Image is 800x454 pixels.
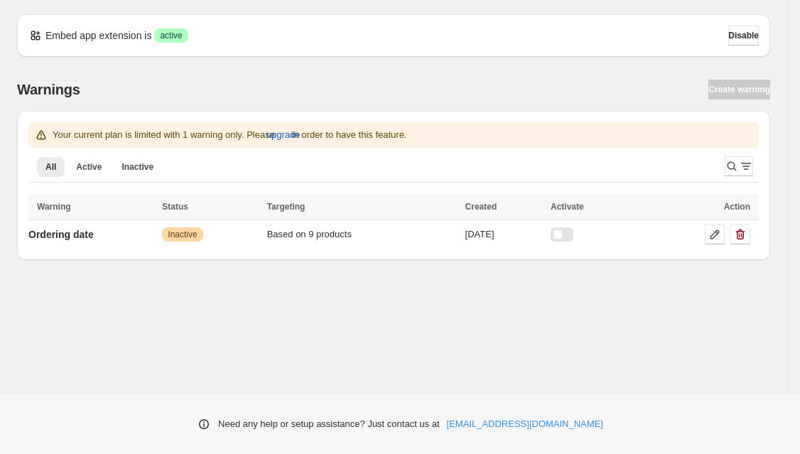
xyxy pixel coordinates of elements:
button: Search and filter results [725,156,753,176]
p: Ordering date [28,227,94,242]
button: Disable [728,26,759,45]
span: Active [76,161,102,173]
a: [EMAIL_ADDRESS][DOMAIN_NAME] [447,417,603,431]
a: Ordering date [28,223,94,246]
span: active [160,30,182,41]
span: Inactive [121,161,153,173]
span: Created [465,202,497,212]
p: Your current plan is limited with 1 warning only. Please in order to have this feature. [53,128,406,142]
span: Disable [728,30,759,41]
span: Warning [37,202,71,212]
h2: Warnings [17,81,80,98]
div: Based on 9 products [267,227,457,242]
p: Embed app extension is [45,28,151,43]
span: upgrade [266,128,301,142]
button: upgrade [266,124,301,146]
span: Activate [551,202,584,212]
div: [DATE] [465,227,542,242]
span: Inactive [168,229,197,240]
span: Status [162,202,188,212]
span: Targeting [267,202,306,212]
span: Action [724,202,750,212]
span: All [45,161,56,173]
